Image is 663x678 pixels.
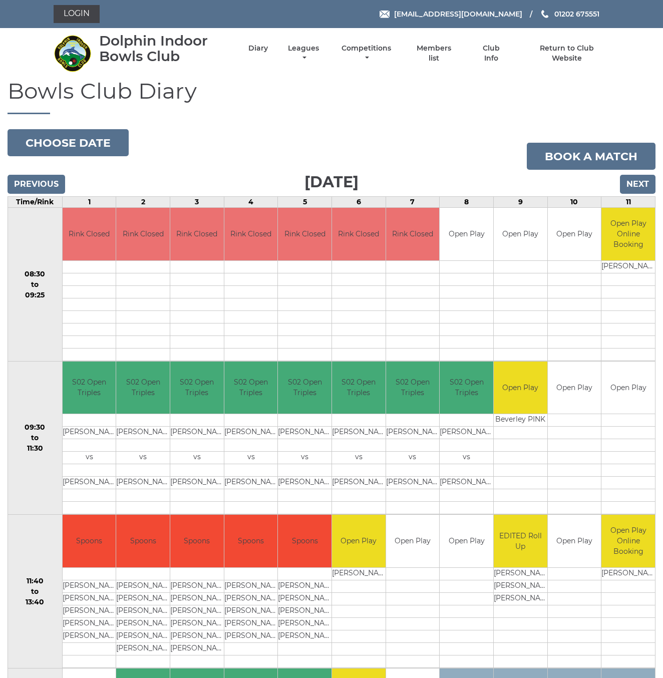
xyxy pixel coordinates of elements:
[224,427,278,439] td: [PERSON_NAME]
[224,362,278,414] td: S02 Open Triples
[620,175,655,194] input: Next
[170,452,224,464] td: vs
[285,44,321,63] a: Leagues
[386,452,440,464] td: vs
[224,477,278,489] td: [PERSON_NAME]
[224,197,278,208] td: 4
[170,427,224,439] td: [PERSON_NAME]
[170,592,224,605] td: [PERSON_NAME]
[63,452,116,464] td: vs
[440,197,494,208] td: 8
[278,630,331,642] td: [PERSON_NAME]
[170,362,224,414] td: S02 Open Triples
[332,477,386,489] td: [PERSON_NAME]
[494,414,547,427] td: Beverley PINK
[386,362,440,414] td: S02 Open Triples
[440,362,493,414] td: S02 Open Triples
[278,427,331,439] td: [PERSON_NAME]
[527,143,655,170] a: Book a match
[332,362,386,414] td: S02 Open Triples
[116,208,170,260] td: Rink Closed
[170,642,224,655] td: [PERSON_NAME]
[8,515,63,668] td: 11:40 to 13:40
[494,515,547,567] td: EDITED Roll Up
[380,9,522,20] a: Email [EMAIL_ADDRESS][DOMAIN_NAME]
[63,580,116,592] td: [PERSON_NAME]
[601,208,655,260] td: Open Play Online Booking
[332,452,386,464] td: vs
[63,362,116,414] td: S02 Open Triples
[170,617,224,630] td: [PERSON_NAME]
[170,605,224,617] td: [PERSON_NAME]
[331,197,386,208] td: 6
[278,362,331,414] td: S02 Open Triples
[386,477,440,489] td: [PERSON_NAME]
[386,427,440,439] td: [PERSON_NAME]
[601,362,655,414] td: Open Play
[170,580,224,592] td: [PERSON_NAME]
[170,197,224,208] td: 3
[224,630,278,642] td: [PERSON_NAME]
[8,208,63,362] td: 08:30 to 09:25
[411,44,457,63] a: Members list
[248,44,268,53] a: Diary
[278,580,331,592] td: [PERSON_NAME]
[116,592,170,605] td: [PERSON_NAME]
[116,197,170,208] td: 2
[278,592,331,605] td: [PERSON_NAME]
[278,515,331,567] td: Spoons
[224,208,278,260] td: Rink Closed
[116,452,170,464] td: vs
[170,630,224,642] td: [PERSON_NAME]
[494,362,547,414] td: Open Play
[601,197,655,208] td: 11
[494,208,547,260] td: Open Play
[440,208,493,260] td: Open Play
[224,452,278,464] td: vs
[332,208,386,260] td: Rink Closed
[116,515,170,567] td: Spoons
[554,10,599,19] span: 01202 675551
[63,427,116,439] td: [PERSON_NAME]
[63,592,116,605] td: [PERSON_NAME]
[278,452,331,464] td: vs
[170,477,224,489] td: [PERSON_NAME]
[548,515,601,567] td: Open Play
[278,197,332,208] td: 5
[339,44,394,63] a: Competitions
[278,605,331,617] td: [PERSON_NAME]
[8,361,63,515] td: 09:30 to 11:30
[116,630,170,642] td: [PERSON_NAME]
[63,630,116,642] td: [PERSON_NAME]
[63,515,116,567] td: Spoons
[170,515,224,567] td: Spoons
[541,10,548,18] img: Phone us
[63,477,116,489] td: [PERSON_NAME]
[224,617,278,630] td: [PERSON_NAME]
[332,515,386,567] td: Open Play
[394,10,522,19] span: [EMAIL_ADDRESS][DOMAIN_NAME]
[8,79,655,114] h1: Bowls Club Diary
[54,35,91,72] img: Dolphin Indoor Bowls Club
[548,208,601,260] td: Open Play
[116,642,170,655] td: [PERSON_NAME]
[54,5,100,23] a: Login
[601,515,655,567] td: Open Play Online Booking
[116,605,170,617] td: [PERSON_NAME]
[548,362,601,414] td: Open Play
[440,452,493,464] td: vs
[278,477,331,489] td: [PERSON_NAME]
[601,567,655,580] td: [PERSON_NAME]
[547,197,601,208] td: 10
[475,44,507,63] a: Club Info
[494,580,547,592] td: [PERSON_NAME]
[8,175,65,194] input: Previous
[62,197,116,208] td: 1
[332,567,386,580] td: [PERSON_NAME]
[170,208,224,260] td: Rink Closed
[493,197,547,208] td: 9
[494,567,547,580] td: [PERSON_NAME]
[380,11,390,18] img: Email
[99,33,231,64] div: Dolphin Indoor Bowls Club
[386,515,440,567] td: Open Play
